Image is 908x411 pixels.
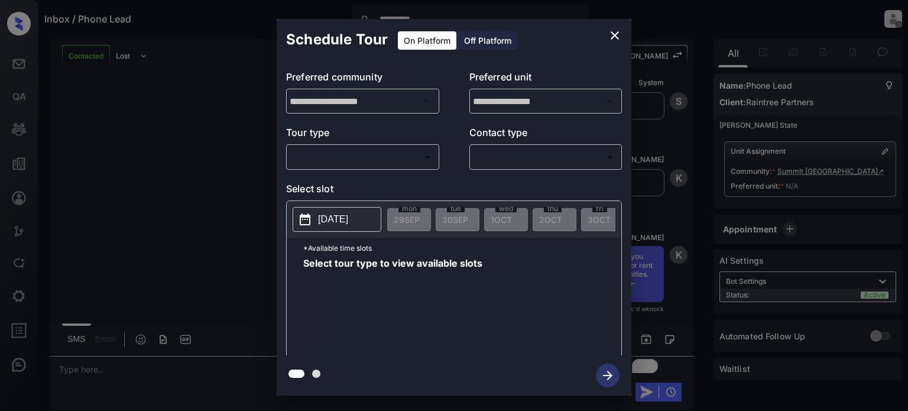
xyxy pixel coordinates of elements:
p: Preferred community [286,70,439,89]
p: Preferred unit [469,70,622,89]
div: On Platform [398,31,456,50]
button: close [603,24,627,47]
p: Contact type [469,125,622,144]
span: Select tour type to view available slots [303,258,482,353]
p: *Available time slots [303,238,621,258]
h2: Schedule Tour [277,19,397,60]
div: Off Platform [458,31,517,50]
button: [DATE] [293,207,381,232]
p: Tour type [286,125,439,144]
p: Select slot [286,182,622,200]
p: [DATE] [318,212,348,226]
